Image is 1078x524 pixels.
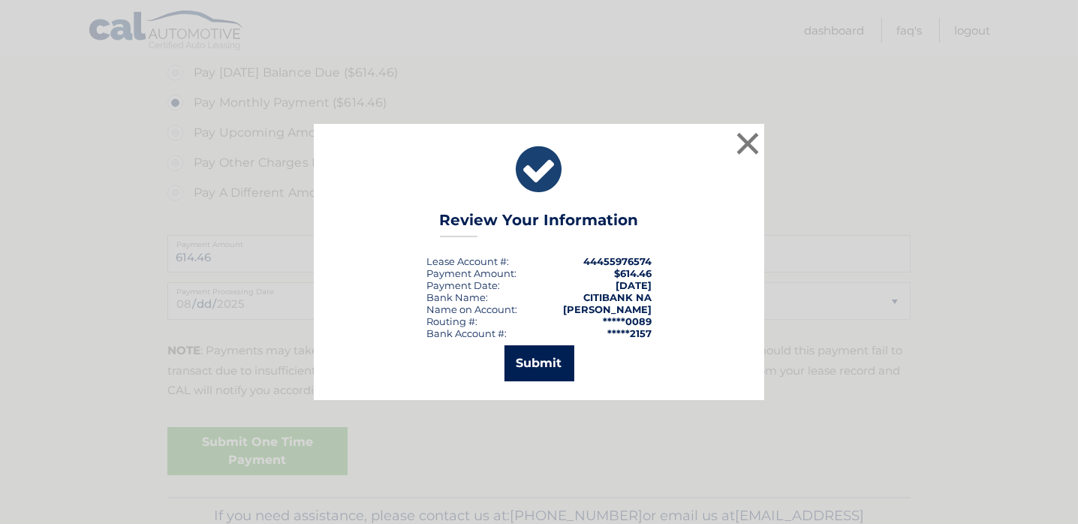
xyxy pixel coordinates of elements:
div: Routing #: [426,315,477,327]
span: $614.46 [614,267,652,279]
div: Payment Amount: [426,267,516,279]
button: Submit [504,345,574,381]
div: Lease Account #: [426,255,509,267]
div: : [426,279,500,291]
div: Name on Account: [426,303,517,315]
strong: [PERSON_NAME] [563,303,652,315]
span: [DATE] [616,279,652,291]
div: Bank Account #: [426,327,507,339]
span: Payment Date [426,279,498,291]
strong: CITIBANK NA [583,291,652,303]
button: × [733,128,763,158]
strong: 44455976574 [583,255,652,267]
h3: Review Your Information [440,211,639,237]
div: Bank Name: [426,291,488,303]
